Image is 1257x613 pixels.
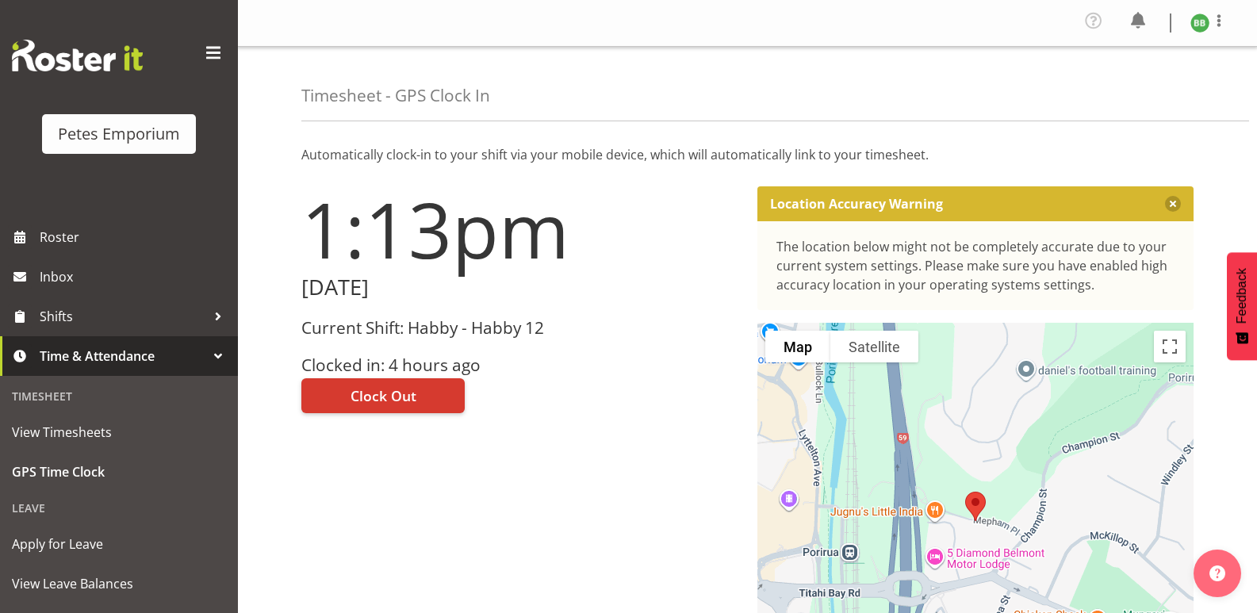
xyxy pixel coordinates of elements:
[1235,268,1249,324] span: Feedback
[1227,252,1257,360] button: Feedback - Show survey
[12,420,226,444] span: View Timesheets
[4,380,234,412] div: Timesheet
[40,305,206,328] span: Shifts
[4,564,234,603] a: View Leave Balances
[301,186,738,272] h1: 1:13pm
[301,275,738,300] h2: [DATE]
[12,532,226,556] span: Apply for Leave
[4,492,234,524] div: Leave
[351,385,416,406] span: Clock Out
[301,319,738,337] h3: Current Shift: Habby - Habby 12
[40,344,206,368] span: Time & Attendance
[4,524,234,564] a: Apply for Leave
[12,572,226,596] span: View Leave Balances
[1165,196,1181,212] button: Close message
[776,237,1175,294] div: The location below might not be completely accurate due to your current system settings. Please m...
[770,196,943,212] p: Location Accuracy Warning
[1209,565,1225,581] img: help-xxl-2.png
[12,40,143,71] img: Rosterit website logo
[301,356,738,374] h3: Clocked in: 4 hours ago
[301,86,490,105] h4: Timesheet - GPS Clock In
[40,225,230,249] span: Roster
[1190,13,1209,33] img: beena-bist9974.jpg
[4,412,234,452] a: View Timesheets
[12,460,226,484] span: GPS Time Clock
[830,331,918,362] button: Show satellite imagery
[40,265,230,289] span: Inbox
[1154,331,1186,362] button: Toggle fullscreen view
[58,122,180,146] div: Petes Emporium
[301,145,1194,164] p: Automatically clock-in to your shift via your mobile device, which will automatically link to you...
[4,452,234,492] a: GPS Time Clock
[765,331,830,362] button: Show street map
[301,378,465,413] button: Clock Out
